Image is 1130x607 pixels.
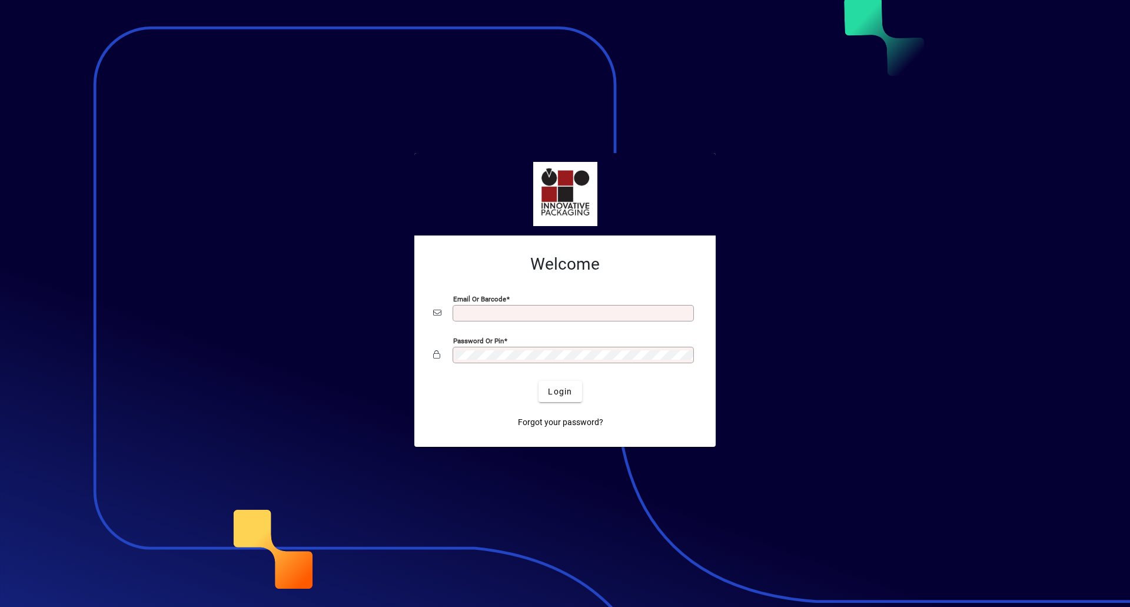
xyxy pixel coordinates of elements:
h2: Welcome [433,254,697,274]
span: Forgot your password? [518,416,603,429]
span: Login [548,386,572,398]
a: Forgot your password? [513,412,608,433]
mat-label: Password or Pin [453,337,504,345]
mat-label: Email or Barcode [453,295,506,303]
button: Login [539,381,581,402]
